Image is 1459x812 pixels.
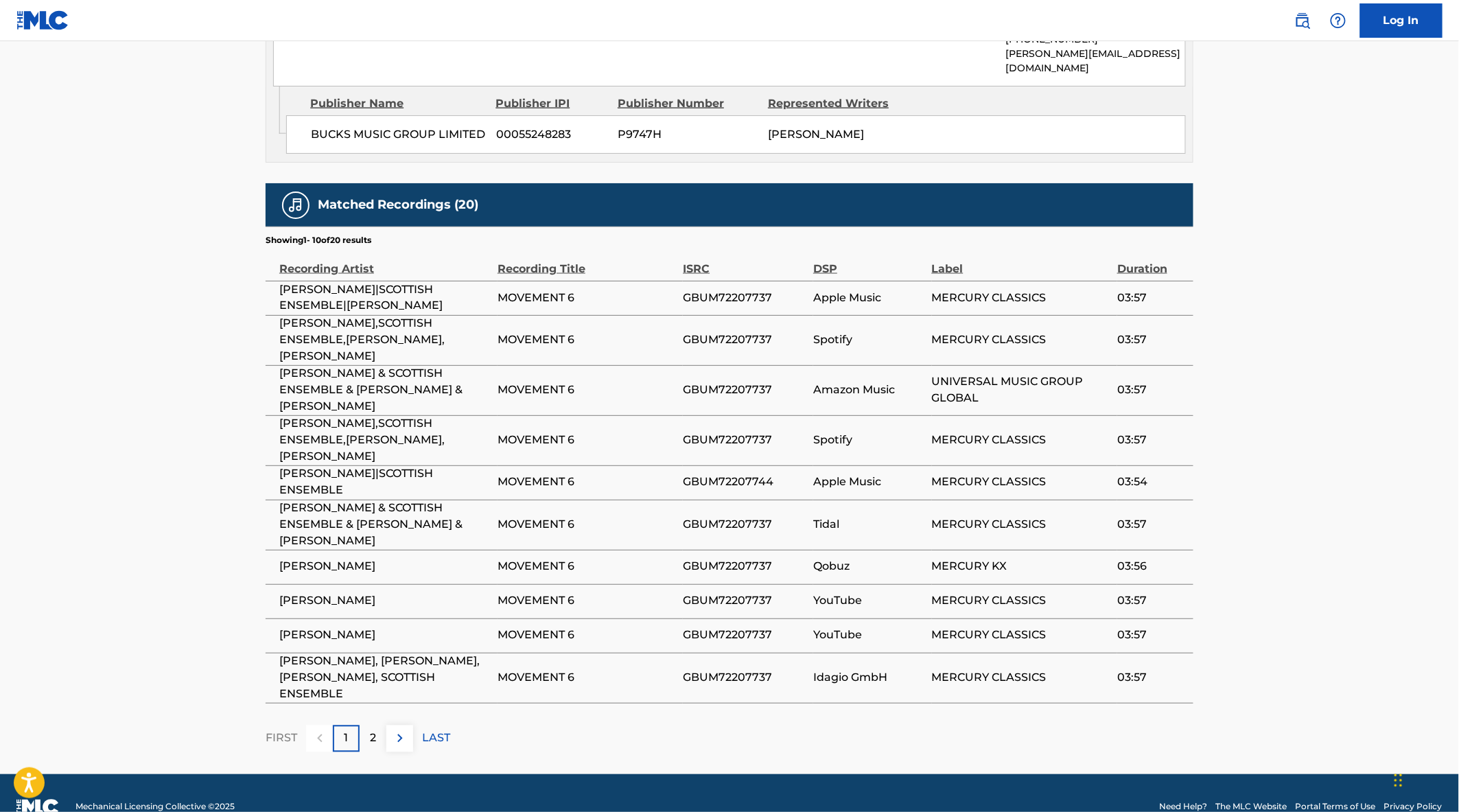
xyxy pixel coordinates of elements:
[279,559,491,575] span: [PERSON_NAME]
[288,197,304,213] img: Matched Recordings
[618,126,758,143] span: P9747H
[1117,382,1187,399] span: 03:57
[813,332,924,349] span: Spotify
[279,500,491,550] span: [PERSON_NAME] & SCOTTISH ENSEMBLE & [PERSON_NAME] & [PERSON_NAME]
[813,290,924,306] span: Apple Music
[1117,517,1187,533] span: 03:57
[683,332,806,349] span: GBUM72207737
[932,517,1110,533] span: MERCURY CLASSICS
[498,559,676,575] span: MOVEMENT 6
[266,730,297,747] p: FIRST
[16,10,69,30] img: MLC Logo
[1117,432,1187,449] span: 03:57
[498,627,676,644] span: MOVEMENT 6
[498,290,676,306] span: MOVEMENT 6
[1006,47,1185,76] p: [PERSON_NAME][EMAIL_ADDRESS][DOMAIN_NAME]
[813,382,924,399] span: Amazon Music
[683,559,806,575] span: GBUM72207737
[932,246,1110,277] div: Label
[683,246,806,277] div: ISRC
[422,730,450,747] p: LAST
[495,95,607,112] div: Publisher IPI
[932,432,1110,449] span: MERCURY CLASSICS
[932,627,1110,644] span: MERCURY CLASSICS
[932,559,1110,575] span: MERCURY KX
[813,246,924,277] div: DSP
[683,432,806,449] span: GBUM72207737
[932,593,1110,610] span: MERCURY CLASSICS
[496,126,607,143] span: 00055248283
[813,432,924,449] span: Spotify
[1117,290,1187,306] span: 03:57
[813,593,924,610] span: YouTube
[932,290,1110,306] span: MERCURY CLASSICS
[279,627,491,644] span: [PERSON_NAME]
[1324,7,1352,34] div: Help
[1117,627,1187,644] span: 03:57
[279,281,491,314] span: [PERSON_NAME]|SCOTTISH ENSEMBLE|[PERSON_NAME]
[932,374,1110,407] span: UNIVERSAL MUSIC GROUP GLOBAL
[683,627,806,644] span: GBUM72207737
[279,653,491,703] span: [PERSON_NAME], [PERSON_NAME], [PERSON_NAME], SCOTTISH ENSEMBLE
[768,128,864,141] span: [PERSON_NAME]
[266,234,371,246] p: Showing 1 - 10 of 20 results
[1117,332,1187,349] span: 03:57
[498,246,676,277] div: Recording Title
[683,593,806,610] span: GBUM72207737
[279,593,491,610] span: [PERSON_NAME]
[813,559,924,575] span: Qobuz
[813,517,924,533] span: Tidal
[279,366,491,415] span: [PERSON_NAME] & SCOTTISH ENSEMBLE & [PERSON_NAME] & [PERSON_NAME]
[813,474,924,491] span: Apple Music
[498,593,676,610] span: MOVEMENT 6
[311,126,486,143] span: BUCKS MUSIC GROUP LIMITED
[1117,593,1187,610] span: 03:57
[498,332,676,349] span: MOVEMENT 6
[932,332,1110,349] span: MERCURY CLASSICS
[1360,3,1443,38] a: Log In
[1390,746,1459,812] iframe: Chat Widget
[683,382,806,399] span: GBUM72207737
[498,474,676,491] span: MOVEMENT 6
[932,474,1110,491] span: MERCURY CLASSICS
[498,382,676,399] span: MOVEMENT 6
[498,517,676,533] span: MOVEMENT 6
[813,670,924,686] span: Idagio GmbH
[498,432,676,449] span: MOVEMENT 6
[1289,7,1316,34] a: Public Search
[683,517,806,533] span: GBUM72207737
[345,730,349,747] p: 1
[1330,12,1346,29] img: help
[1294,12,1311,29] img: search
[370,730,376,747] p: 2
[932,670,1110,686] span: MERCURY CLASSICS
[279,316,491,365] span: [PERSON_NAME],SCOTTISH ENSEMBLE,[PERSON_NAME],[PERSON_NAME]
[498,670,676,686] span: MOVEMENT 6
[1117,559,1187,575] span: 03:56
[1394,760,1403,801] div: Drag
[310,95,485,112] div: Publisher Name
[392,730,408,747] img: right
[1117,474,1187,491] span: 03:54
[683,290,806,306] span: GBUM72207737
[683,670,806,686] span: GBUM72207737
[279,466,491,499] span: [PERSON_NAME]|SCOTTISH ENSEMBLE
[279,416,491,465] span: [PERSON_NAME],SCOTTISH ENSEMBLE,[PERSON_NAME],[PERSON_NAME]
[618,95,758,112] div: Publisher Number
[768,95,908,112] div: Represented Writers
[813,627,924,644] span: YouTube
[1117,670,1187,686] span: 03:57
[1117,246,1187,277] div: Duration
[279,246,491,277] div: Recording Artist
[683,474,806,491] span: GBUM72207744
[318,197,478,213] h5: Matched Recordings (20)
